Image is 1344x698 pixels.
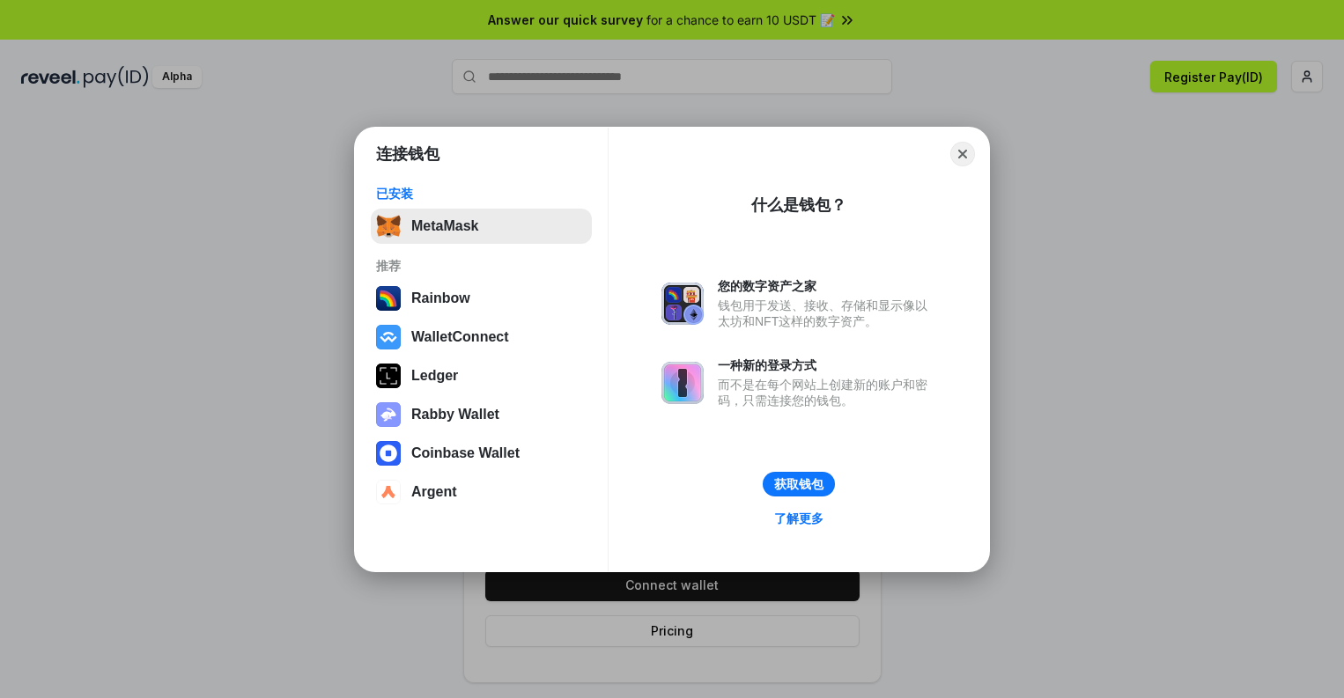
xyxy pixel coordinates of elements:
button: Close [950,142,975,166]
button: Ledger [371,358,592,393]
img: svg+xml,%3Csvg%20width%3D%22120%22%20height%3D%22120%22%20viewBox%3D%220%200%20120%20120%22%20fil... [376,286,401,311]
a: 了解更多 [764,507,834,530]
img: svg+xml,%3Csvg%20xmlns%3D%22http%3A%2F%2Fwww.w3.org%2F2000%2Fsvg%22%20fill%3D%22none%22%20viewBox... [376,402,401,427]
img: svg+xml,%3Csvg%20fill%3D%22none%22%20height%3D%2233%22%20viewBox%3D%220%200%2035%2033%22%20width%... [376,214,401,239]
img: svg+xml,%3Csvg%20xmlns%3D%22http%3A%2F%2Fwww.w3.org%2F2000%2Fsvg%22%20fill%3D%22none%22%20viewBox... [661,283,704,325]
div: 了解更多 [774,511,823,526]
button: Rabby Wallet [371,397,592,432]
img: svg+xml,%3Csvg%20xmlns%3D%22http%3A%2F%2Fwww.w3.org%2F2000%2Fsvg%22%20width%3D%2228%22%20height%3... [376,364,401,388]
div: Argent [411,484,457,500]
h1: 连接钱包 [376,143,439,165]
img: svg+xml,%3Csvg%20width%3D%2228%22%20height%3D%2228%22%20viewBox%3D%220%200%2028%2028%22%20fill%3D... [376,441,401,466]
div: Ledger [411,368,458,384]
button: Argent [371,474,592,510]
button: MetaMask [371,209,592,244]
div: 钱包用于发送、接收、存储和显示像以太坊和NFT这样的数字资产。 [718,298,936,329]
div: 什么是钱包？ [751,195,846,216]
div: MetaMask [411,218,478,234]
button: Coinbase Wallet [371,436,592,471]
img: svg+xml,%3Csvg%20width%3D%2228%22%20height%3D%2228%22%20viewBox%3D%220%200%2028%2028%22%20fill%3D... [376,480,401,504]
div: Coinbase Wallet [411,445,520,461]
button: 获取钱包 [763,472,835,496]
img: svg+xml,%3Csvg%20xmlns%3D%22http%3A%2F%2Fwww.w3.org%2F2000%2Fsvg%22%20fill%3D%22none%22%20viewBox... [661,362,704,404]
div: 而不是在每个网站上创建新的账户和密码，只需连接您的钱包。 [718,377,936,408]
div: Rabby Wallet [411,407,499,422]
button: Rainbow [371,281,592,316]
button: WalletConnect [371,320,592,355]
div: Rainbow [411,290,470,306]
div: 您的数字资产之家 [718,278,936,294]
div: 推荐 [376,258,587,274]
div: 获取钱包 [774,476,823,492]
div: 已安装 [376,186,587,202]
img: svg+xml,%3Csvg%20width%3D%2228%22%20height%3D%2228%22%20viewBox%3D%220%200%2028%2028%22%20fill%3D... [376,325,401,349]
div: 一种新的登录方式 [718,357,936,373]
div: WalletConnect [411,329,509,345]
